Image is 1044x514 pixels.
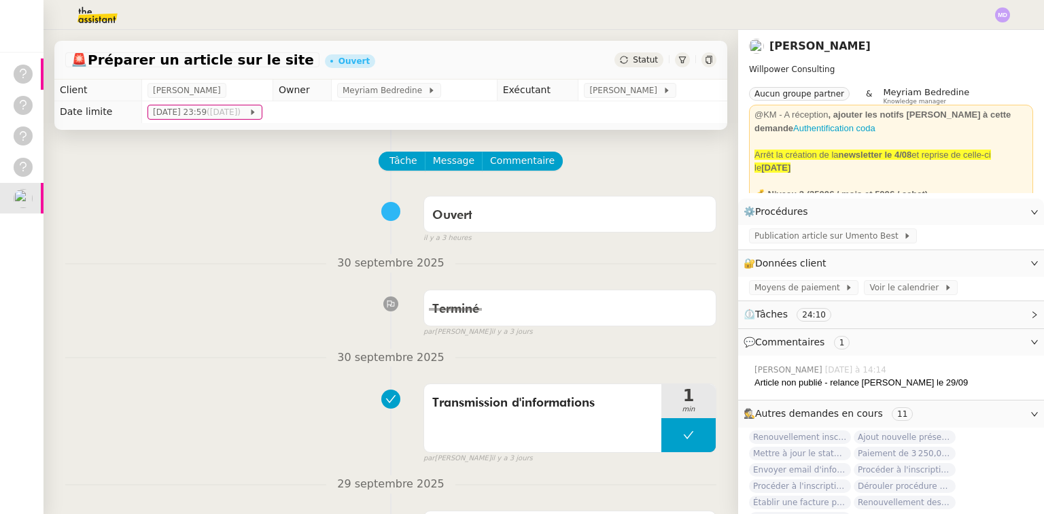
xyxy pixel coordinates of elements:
[273,80,331,101] td: Owner
[744,337,855,347] span: 💬
[834,336,850,349] nz-tag: 1
[153,84,221,97] span: [PERSON_NAME]
[738,199,1044,225] div: ⚙️Procédures
[71,53,314,67] span: Préparer un article sur le site
[754,150,839,160] span: Arrêt la création de la
[338,57,370,65] div: Ouvert
[343,84,428,97] span: Meyriam Bedredine
[754,189,928,199] strong: 💰 Niveau 2 (3500€ / mois et 500€ / achat)
[490,153,555,169] span: Commentaire
[744,256,832,271] span: 🔐
[755,206,808,217] span: Procédures
[153,105,248,119] span: [DATE] 23:59
[633,55,658,65] span: Statut
[432,303,479,315] span: Terminé
[432,209,472,222] span: Ouvert
[749,87,850,101] nz-tag: Aucun groupe partner
[866,87,872,105] span: &
[754,281,845,294] span: Moyens de paiement
[883,87,969,105] app-user-label: Knowledge manager
[425,152,483,171] button: Message
[761,162,790,173] strong: [DATE]
[754,108,1028,135] div: @KM - A réception
[491,326,533,338] span: il y a 3 jours
[433,153,474,169] span: Message
[54,80,142,101] td: Client
[423,453,533,464] small: [PERSON_NAME]
[754,150,991,173] span: et reprise de celle-ci le
[482,152,563,171] button: Commentaire
[661,388,716,404] span: 1
[326,475,455,494] span: 29 septembre 2025
[892,407,913,421] nz-tag: 11
[825,364,889,376] span: [DATE] à 14:14
[754,109,1011,133] strong: , ajouter les notifs [PERSON_NAME] à cette demande
[793,123,875,133] a: Authentification coda
[423,326,435,338] span: par
[883,87,969,97] span: Meyriam Bedredine
[755,408,883,419] span: Autres demandes en cours
[423,233,472,244] span: il y a 3 heures
[14,189,33,208] img: users%2FDBF5gIzOT6MfpzgDQC7eMkIK8iA3%2Favatar%2Fd943ca6c-06ba-4e73-906b-d60e05e423d3
[797,308,831,322] nz-tag: 24:10
[738,329,1044,356] div: 💬Commentaires 1
[379,152,425,171] button: Tâche
[749,479,851,493] span: Procéder à l'inscription d'un nouvel investisseur
[71,52,88,68] span: 🚨
[738,301,1044,328] div: ⏲️Tâches 24:10
[738,400,1044,427] div: 🕵️Autres demandes en cours 11
[755,337,824,347] span: Commentaires
[854,430,956,444] span: Ajout nouvelle présentation - 2024
[755,258,826,269] span: Données client
[749,65,835,74] span: Willpower Consulting
[423,453,435,464] span: par
[854,447,956,460] span: Paiement de 3 250,00 € effectué par [PERSON_NAME] en faveur de Willpower Consulting
[491,453,533,464] span: il y a 3 jours
[661,404,716,415] span: min
[423,326,533,338] small: [PERSON_NAME]
[207,107,243,117] span: ([DATE])
[754,364,825,376] span: [PERSON_NAME]
[432,393,653,413] span: Transmission d'informations
[589,84,662,97] span: [PERSON_NAME]
[497,80,578,101] td: Exécutant
[869,281,943,294] span: Voir le calendrier
[754,229,903,243] span: Publication article sur Umento Best
[854,479,956,493] span: Dérouler procédure nouveau membre pour [PERSON_NAME]
[744,408,918,419] span: 🕵️
[326,349,455,367] span: 30 septembre 2025
[738,250,1044,277] div: 🔐Données client
[749,430,851,444] span: Renouvellement inscriptions - [DATE]
[854,463,956,477] span: Procéder à l'inscription Elite Investors
[389,153,417,169] span: Tâche
[883,98,946,105] span: Knowledge manager
[744,309,843,320] span: ⏲️
[749,496,851,509] span: Établir une facture pour SAS IMAGINE
[755,309,788,320] span: Tâches
[995,7,1010,22] img: svg
[839,150,912,160] strong: newsletter le 4/08
[54,101,142,123] td: Date limite
[854,496,956,509] span: Renouvellement des adhésions FTI - [DATE]
[749,39,764,54] img: users%2FDBF5gIzOT6MfpzgDQC7eMkIK8iA3%2Favatar%2Fd943ca6c-06ba-4e73-906b-d60e05e423d3
[744,204,814,220] span: ⚙️
[754,376,1033,390] div: Article non publié - relance [PERSON_NAME] le 29/09
[749,463,851,477] span: Envoyer email d'information à [PERSON_NAME] et [PERSON_NAME]
[326,254,455,273] span: 30 septembre 2025
[769,39,871,52] a: [PERSON_NAME]
[749,447,851,460] span: Mettre à jour le statut VIP de [PERSON_NAME]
